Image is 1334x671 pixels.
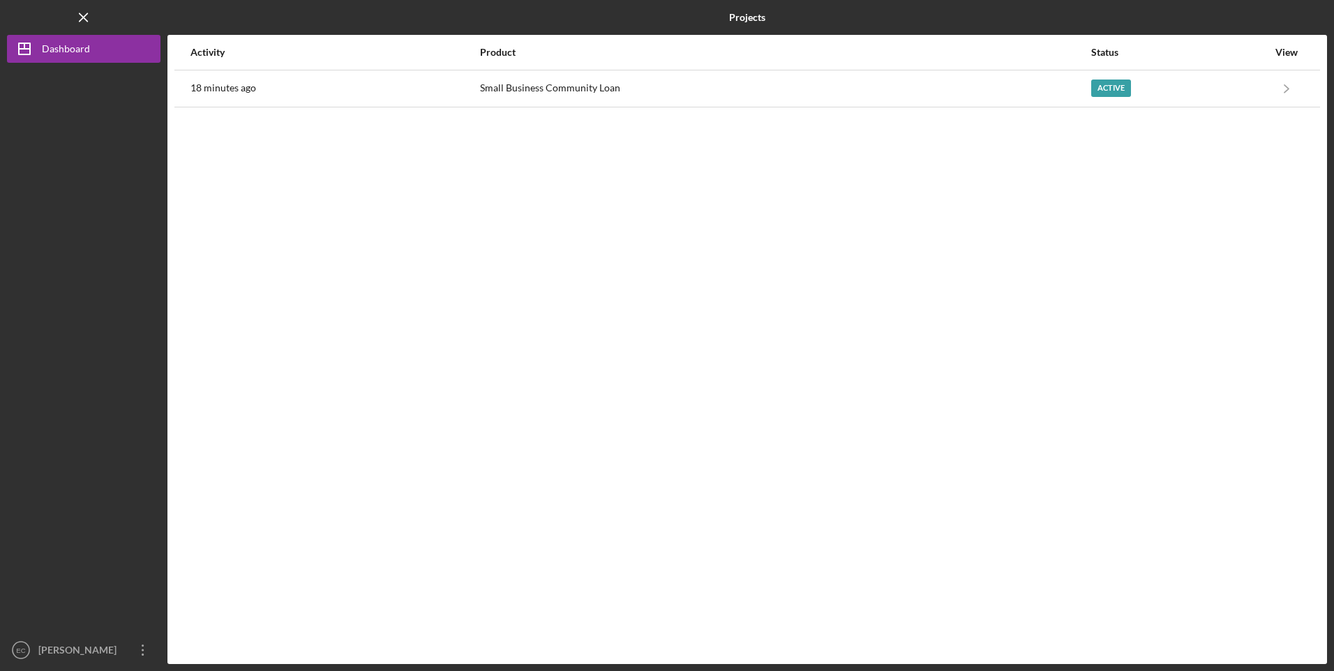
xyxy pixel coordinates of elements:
[480,71,1091,106] div: Small Business Community Loan
[42,35,90,66] div: Dashboard
[16,647,25,654] text: EC
[480,47,1091,58] div: Product
[190,82,256,93] time: 2025-08-29 22:33
[1269,47,1304,58] div: View
[35,636,126,668] div: [PERSON_NAME]
[7,35,160,63] button: Dashboard
[1091,80,1131,97] div: Active
[729,12,765,23] b: Projects
[190,47,479,58] div: Activity
[7,636,160,664] button: EC[PERSON_NAME]
[1091,47,1268,58] div: Status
